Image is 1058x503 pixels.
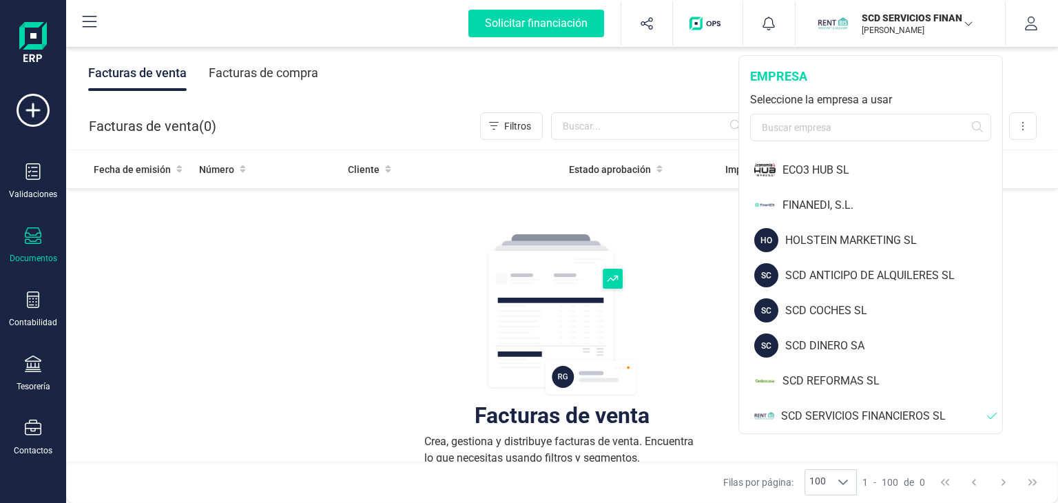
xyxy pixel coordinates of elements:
[782,197,1002,214] div: FINANEDI, S.L.
[348,163,380,176] span: Cliente
[89,112,216,140] div: Facturas de venta ( )
[782,162,1002,178] div: ECO3 HUB SL
[551,112,749,140] input: Buscar...
[818,8,848,39] img: SC
[882,475,898,489] span: 100
[504,119,531,133] span: Filtros
[689,17,726,30] img: Logo de OPS
[204,116,211,136] span: 0
[209,55,318,91] div: Facturas de compra
[990,469,1017,495] button: Next Page
[88,55,187,91] div: Facturas de venta
[452,1,621,45] button: Solicitar financiación
[9,189,57,200] div: Validaciones
[785,267,1002,284] div: SCD ANTICIPO DE ALQUILERES SL
[862,475,868,489] span: 1
[10,253,57,264] div: Documentos
[19,22,47,66] img: Logo Finanedi
[750,92,991,108] div: Seleccione la empresa a usar
[424,433,700,466] div: Crea, gestiona y distribuye facturas de venta. Encuentra lo que necesitas usando filtros y segmen...
[754,404,774,428] img: SC
[862,11,972,25] p: SCD SERVICIOS FINANCIEROS SL
[754,333,778,358] div: SC
[486,232,638,398] img: img-empty-table.svg
[750,114,991,141] input: Buscar empresa
[785,338,1002,354] div: SCD DINERO SA
[754,263,778,287] div: SC
[785,302,1002,319] div: SCD COCHES SL
[94,163,171,176] span: Fecha de emisión
[725,163,760,176] span: Importe
[754,228,778,252] div: HO
[17,381,50,392] div: Tesorería
[961,469,987,495] button: Previous Page
[199,163,234,176] span: Número
[475,409,650,422] div: Facturas de venta
[754,369,776,393] img: SC
[812,1,988,45] button: SCSCD SERVICIOS FINANCIEROS SL[PERSON_NAME]
[782,373,1002,389] div: SCD REFORMAS SL
[862,25,972,36] p: [PERSON_NAME]
[1019,469,1046,495] button: Last Page
[754,158,776,182] img: EC
[468,10,604,37] div: Solicitar financiación
[920,475,925,489] span: 0
[862,475,925,489] div: -
[785,232,1002,249] div: HOLSTEIN MARKETING SL
[14,445,52,456] div: Contactos
[723,469,857,495] div: Filas por página:
[569,163,651,176] span: Estado aprobación
[805,470,830,495] span: 100
[904,475,914,489] span: de
[681,1,734,45] button: Logo de OPS
[932,469,958,495] button: First Page
[480,112,543,140] button: Filtros
[750,67,991,86] div: empresa
[754,298,778,322] div: SC
[781,408,987,424] div: SCD SERVICIOS FINANCIEROS SL
[9,317,57,328] div: Contabilidad
[754,193,776,217] img: FI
